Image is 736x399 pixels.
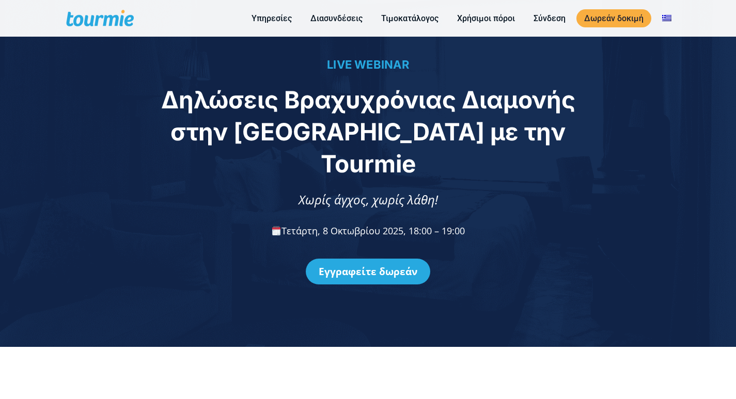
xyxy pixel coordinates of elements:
[271,225,465,237] span: Τετάρτη, 8 Οκτωβρίου 2025, 18:00 – 19:00
[299,191,438,208] span: Χωρίς άγχος, χωρίς λάθη!
[654,12,679,25] a: Αλλαγή σε
[373,12,446,25] a: Τιμοκατάλογος
[161,85,575,178] span: Δηλώσεις Βραχυχρόνιας Διαμονής στην [GEOGRAPHIC_DATA] με την Tourmie
[526,12,573,25] a: Σύνδεση
[303,12,370,25] a: Διασυνδέσεις
[306,259,430,284] a: Εγγραφείτε δωρεάν
[449,12,523,25] a: Χρήσιμοι πόροι
[244,12,300,25] a: Υπηρεσίες
[576,9,651,27] a: Δωρεάν δοκιμή
[327,58,409,71] span: LIVE WEBINAR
